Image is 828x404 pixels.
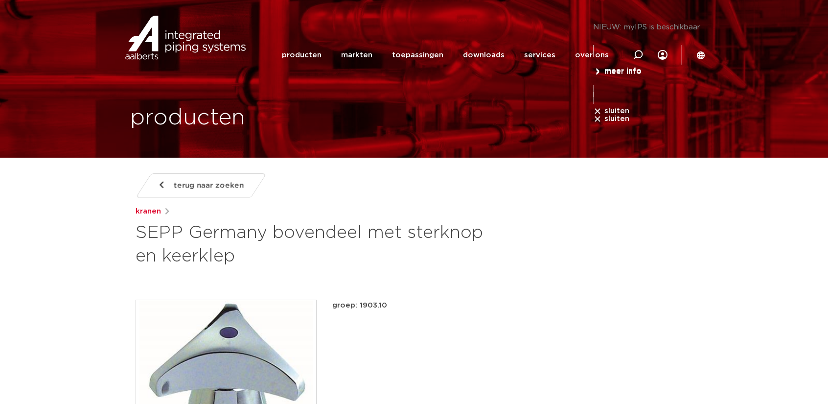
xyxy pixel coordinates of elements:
span: sluiten [604,115,629,122]
a: terug naar zoeken [136,173,267,198]
a: meer info [593,68,642,76]
span: meer info [604,68,642,75]
span: NIEUW: myIPS is beschikbaar [593,24,700,31]
a: sluiten [593,115,629,123]
a: kranen [136,206,161,217]
p: groep: 1903.10 [332,300,692,311]
h1: SEPP Germany bovendeel met sterknop en keerklep [136,221,503,268]
span: terug naar zoeken [174,178,244,193]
